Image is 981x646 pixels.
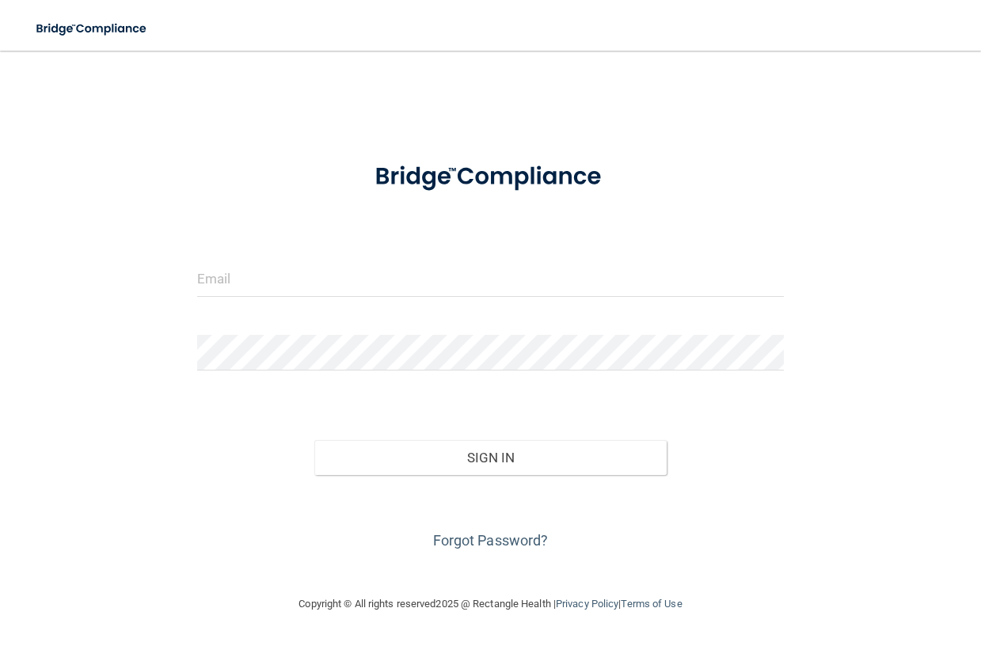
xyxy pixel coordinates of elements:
div: Copyright © All rights reserved 2025 @ Rectangle Health | | [202,579,780,629]
a: Terms of Use [621,598,682,610]
a: Privacy Policy [556,598,618,610]
input: Email [197,261,785,297]
button: Sign In [314,440,667,475]
a: Forgot Password? [433,532,549,549]
img: bridge_compliance_login_screen.278c3ca4.svg [350,146,632,208]
img: bridge_compliance_login_screen.278c3ca4.svg [24,13,161,45]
